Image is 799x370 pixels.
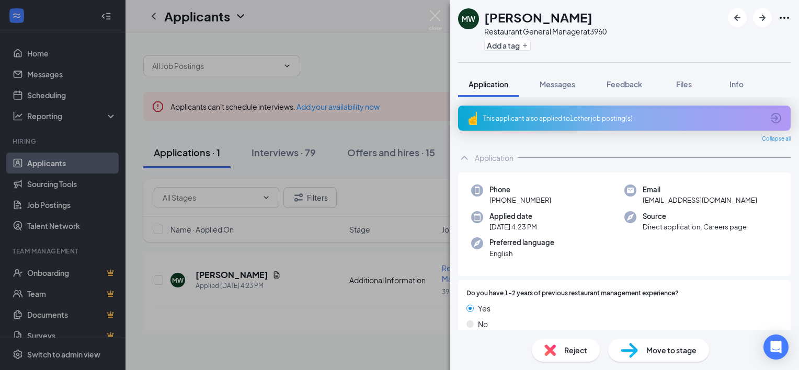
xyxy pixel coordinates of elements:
[483,114,763,123] div: This applicant also applied to 1 other job posting(s)
[762,135,791,143] span: Collapse all
[731,11,744,24] svg: ArrowLeftNew
[646,344,697,356] span: Move to stage
[484,26,607,37] div: Restaurant General Manager at 3960
[756,11,769,24] svg: ArrowRight
[753,8,772,27] button: ArrowRight
[478,303,490,314] span: Yes
[462,14,475,24] div: MW
[540,79,575,89] span: Messages
[484,8,592,26] h1: [PERSON_NAME]
[489,211,537,222] span: Applied date
[466,288,679,298] span: Do you have 1-2 years of previous restaurant management experience?
[770,112,782,124] svg: ArrowCircle
[489,248,554,259] span: English
[729,79,744,89] span: Info
[475,153,513,163] div: Application
[469,79,508,89] span: Application
[489,195,551,205] span: [PHONE_NUMBER]
[489,237,554,248] span: Preferred language
[728,8,747,27] button: ArrowLeftNew
[564,344,587,356] span: Reject
[763,334,789,360] div: Open Intercom Messenger
[676,79,692,89] span: Files
[607,79,642,89] span: Feedback
[778,11,791,24] svg: Ellipses
[458,152,471,164] svg: ChevronUp
[489,222,537,232] span: [DATE] 4:23 PM
[643,211,747,222] span: Source
[643,184,757,195] span: Email
[489,184,551,195] span: Phone
[478,318,488,330] span: No
[643,222,747,232] span: Direct application, Careers page
[522,42,528,49] svg: Plus
[643,195,757,205] span: [EMAIL_ADDRESS][DOMAIN_NAME]
[484,40,531,51] button: PlusAdd a tag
